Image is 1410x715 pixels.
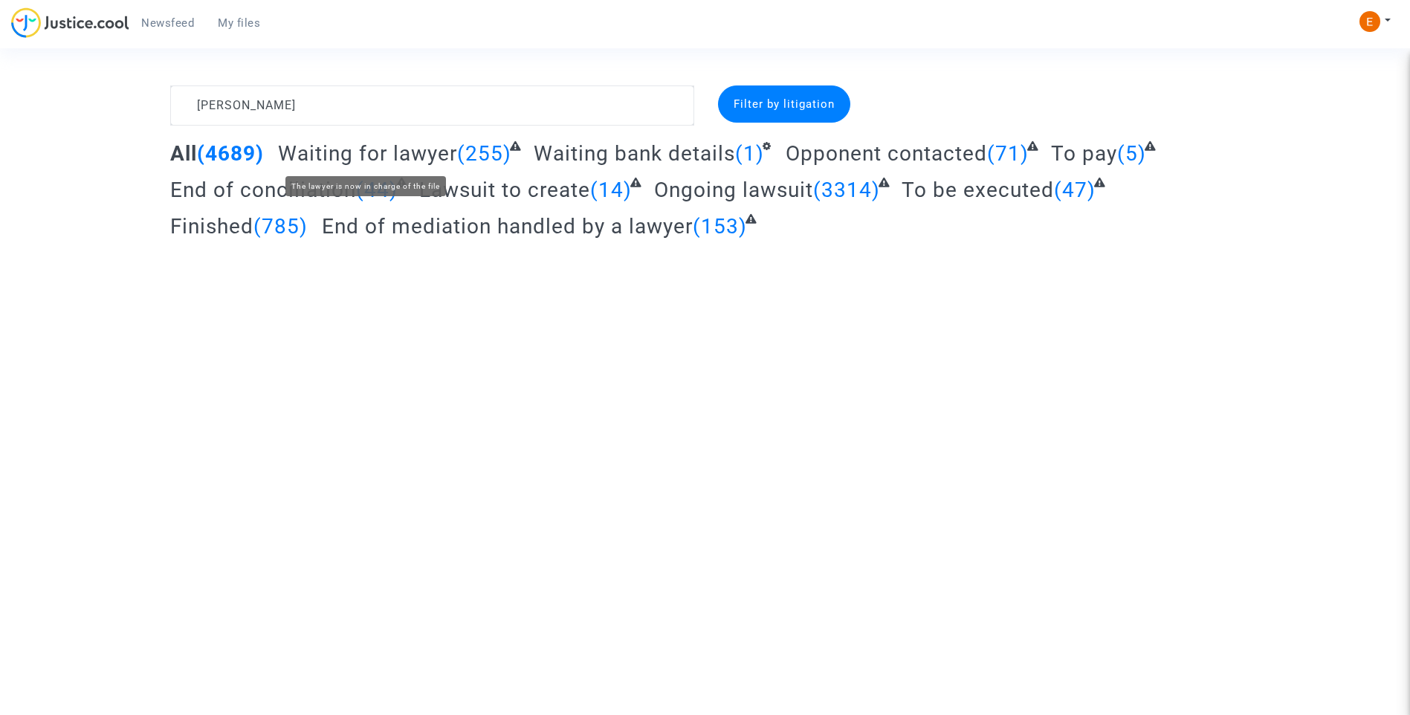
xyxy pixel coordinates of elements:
[735,141,764,166] span: (1)
[129,12,206,34] a: Newsfeed
[813,178,880,202] span: (3314)
[419,178,590,202] span: Lawsuit to create
[786,141,987,166] span: Opponent contacted
[278,141,457,166] span: Waiting for lawyer
[218,16,260,30] span: My files
[902,178,1054,202] span: To be executed
[141,16,194,30] span: Newsfeed
[170,178,356,202] span: End of conciliation
[170,214,253,239] span: Finished
[170,141,197,166] span: All
[11,7,129,38] img: jc-logo.svg
[590,178,632,202] span: (14)
[654,178,813,202] span: Ongoing lawsuit
[206,12,272,34] a: My files
[322,214,693,239] span: End of mediation handled by a lawyer
[987,141,1029,166] span: (71)
[734,97,835,111] span: Filter by litigation
[1051,141,1117,166] span: To pay
[197,141,264,166] span: (4689)
[356,178,398,202] span: (44)
[1359,11,1380,32] img: ACg8ocIeiFvHKe4dA5oeRFd_CiCnuxWUEc1A2wYhRJE3TTWt=s96-c
[693,214,747,239] span: (153)
[253,214,308,239] span: (785)
[1117,141,1146,166] span: (5)
[1054,178,1096,202] span: (47)
[534,141,735,166] span: Waiting bank details
[457,141,511,166] span: (255)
